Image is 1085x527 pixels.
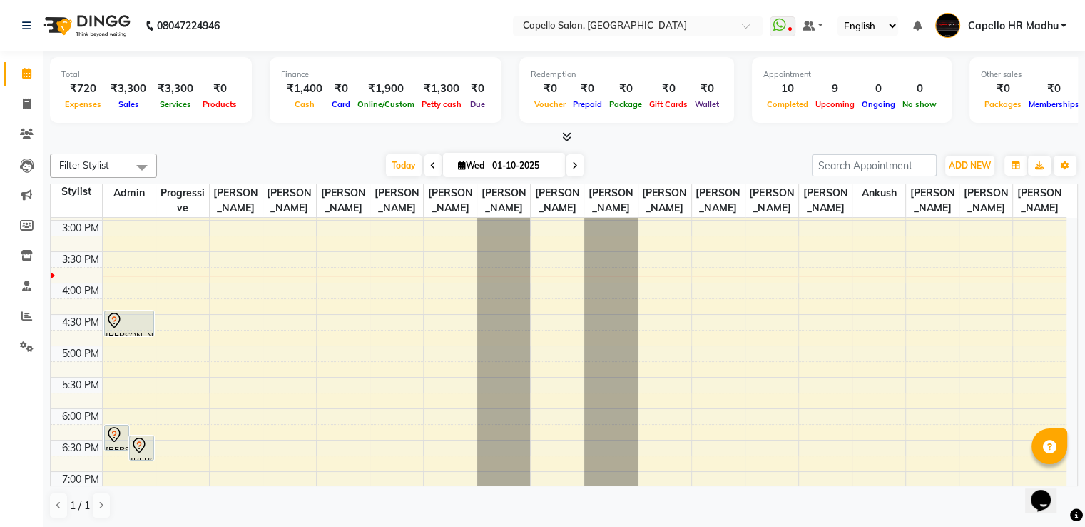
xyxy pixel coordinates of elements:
[763,81,812,97] div: 10
[354,99,418,109] span: Online/Custom
[691,99,723,109] span: Wallet
[59,346,102,361] div: 5:00 PM
[959,184,1012,217] span: [PERSON_NAME]
[291,99,318,109] span: Cash
[812,154,937,176] input: Search Appointment
[1013,184,1066,217] span: [PERSON_NAME]
[899,81,940,97] div: 0
[105,81,152,97] div: ₹3,300
[59,441,102,456] div: 6:30 PM
[328,99,354,109] span: Card
[691,81,723,97] div: ₹0
[531,99,569,109] span: Voucher
[61,81,105,97] div: ₹720
[130,436,153,460] div: [PERSON_NAME], TK09, 06:30 PM-06:55 PM, Haircut+Hair wash (M)
[317,184,370,217] span: [PERSON_NAME]
[199,99,240,109] span: Products
[281,81,328,97] div: ₹1,400
[59,472,102,487] div: 7:00 PM
[606,81,646,97] div: ₹0
[59,378,102,393] div: 5:30 PM
[477,184,530,217] span: [PERSON_NAME]
[812,81,858,97] div: 9
[467,99,489,109] span: Due
[1025,470,1071,513] iframe: chat widget
[646,99,691,109] span: Gift Cards
[424,184,477,217] span: [PERSON_NAME]
[59,159,109,171] span: Filter Stylist
[418,81,465,97] div: ₹1,300
[1025,81,1083,97] div: ₹0
[157,6,220,46] b: 08047224946
[59,221,102,236] div: 3:00 PM
[692,184,745,217] span: [PERSON_NAME]
[61,99,105,109] span: Expenses
[115,99,143,109] span: Sales
[152,81,199,97] div: ₹3,300
[763,99,812,109] span: Completed
[638,184,691,217] span: [PERSON_NAME]
[465,81,490,97] div: ₹0
[488,155,559,176] input: 2025-10-01
[36,6,134,46] img: logo
[105,426,128,450] div: [PERSON_NAME], TK09, 06:20 PM-06:45 PM, [PERSON_NAME] Trim /Shave
[103,184,156,202] span: Admin
[899,99,940,109] span: No show
[386,154,422,176] span: Today
[799,184,852,217] span: [PERSON_NAME]
[852,184,905,202] span: Ankush
[935,13,960,38] img: Capello HR Madhu
[531,81,569,97] div: ₹0
[858,99,899,109] span: Ongoing
[606,99,646,109] span: Package
[354,81,418,97] div: ₹1,900
[156,99,195,109] span: Services
[1025,99,1083,109] span: Memberships
[531,69,723,81] div: Redemption
[858,81,899,97] div: 0
[210,184,263,217] span: [PERSON_NAME]
[59,315,102,330] div: 4:30 PM
[70,498,90,513] span: 1 / 1
[812,99,858,109] span: Upcoming
[531,184,584,217] span: [PERSON_NAME]
[199,81,240,97] div: ₹0
[105,311,153,336] div: [PERSON_NAME], TK11, 04:30 PM-04:55 PM, Haircut (M)
[981,81,1025,97] div: ₹0
[370,184,423,217] span: [PERSON_NAME]
[569,81,606,97] div: ₹0
[418,99,465,109] span: Petty cash
[646,81,691,97] div: ₹0
[745,184,798,217] span: [PERSON_NAME]
[949,160,991,171] span: ADD NEW
[967,19,1058,34] span: Capello HR Madhu
[981,99,1025,109] span: Packages
[454,160,488,171] span: Wed
[263,184,316,217] span: [PERSON_NAME]
[945,156,994,176] button: ADD NEW
[584,184,637,217] span: [PERSON_NAME]
[281,69,490,81] div: Finance
[906,184,959,217] span: [PERSON_NAME]
[328,81,354,97] div: ₹0
[763,69,940,81] div: Appointment
[59,283,102,298] div: 4:00 PM
[569,99,606,109] span: Prepaid
[156,184,209,217] span: Progressive
[61,69,240,81] div: Total
[59,409,102,424] div: 6:00 PM
[59,252,102,267] div: 3:30 PM
[51,184,102,199] div: Stylist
